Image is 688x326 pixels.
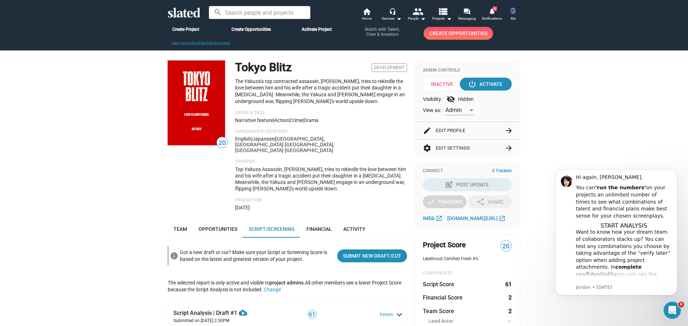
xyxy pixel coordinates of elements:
span: [DATE] [235,205,250,210]
dt: Script Score [423,281,454,288]
a: 1Notifications [479,7,505,23]
mat-icon: notifications [488,8,495,14]
p: Genre & Tags [235,110,407,116]
mat-icon: people [412,6,423,16]
span: Me [511,14,516,23]
span: Team [173,226,187,232]
span: Lead Actor [429,318,453,325]
button: Share [468,195,512,208]
span: Action [274,117,288,123]
mat-icon: headset_mic [389,8,396,14]
button: Post Update [423,178,512,191]
span: Activity [343,226,365,232]
div: Got a new draft or cut? Make sure your Script or Screening Score is based on the latest and great... [180,248,331,264]
button: Change [264,287,281,292]
span: English [235,136,251,142]
span: 20 [217,138,228,148]
a: [DOMAIN_NAME][URL] [447,214,507,223]
mat-icon: arrow_drop_down [419,14,427,23]
mat-icon: cloud_download [239,308,247,317]
span: | [274,136,275,142]
span: Submit New Draft/Cut [343,249,401,262]
mat-icon: arrow_forward [505,126,513,135]
span: Japanese [252,136,274,142]
span: [GEOGRAPHIC_DATA], [GEOGRAPHIC_DATA] [235,142,334,153]
mat-icon: home [362,7,371,16]
span: [DOMAIN_NAME][URL] [447,215,498,221]
a: Opportunities [193,220,243,238]
a: IMDb [423,214,444,223]
a: Messaging [454,7,479,23]
a: Learn more about the listing process [172,41,230,45]
a: Financial [301,220,338,238]
button: Activate [460,78,512,91]
mat-icon: check [427,198,435,206]
mat-icon: post_add [445,180,453,189]
dd: 61 [505,281,512,288]
mat-icon: edit [423,126,431,135]
mat-icon: arrow_drop_down [445,14,453,23]
span: | [288,117,290,123]
span: The selected report is only active and visible to [168,280,305,286]
div: Post Update [446,178,489,191]
dt: Financial Score [423,294,463,301]
mat-icon: arrow_forward [505,144,513,152]
div: Tracking [427,195,463,208]
div: Activate Project [293,27,340,32]
span: Top Yakuza Assassin, [PERSON_NAME], tries to rekindle the love between him and his wife after a t... [235,166,406,191]
dt: Team Score [423,307,454,315]
span: project admins. [269,280,305,286]
span: Create Opportunities [429,27,487,40]
div: Services [382,14,402,23]
span: Notifications [482,14,502,23]
p: Message from Jordan, sent 7w ago [31,124,127,130]
span: Inactive [423,78,466,91]
a: Submit New Draft/Cut [337,249,407,262]
p: Languages & Locations [235,129,407,135]
span: 61 [308,311,316,318]
span: · [283,142,285,147]
p: Production [235,198,407,203]
span: Messaging [458,14,476,23]
span: 5 Trackers [492,168,512,174]
mat-icon: view_list [438,6,448,16]
dd: 2 [505,294,512,301]
mat-icon: info [170,252,178,260]
a: Home [354,7,379,23]
mat-icon: check [507,318,512,325]
button: Tracking [423,195,467,208]
mat-icon: arrow_drop_down [395,14,403,23]
p: Synopsis [235,159,407,165]
span: 1 [493,6,497,11]
span: Projects [432,14,452,23]
button: People [404,7,429,23]
div: Script Analysis | Draft #1 [173,305,279,317]
button: Edit Settings [423,140,512,157]
span: Project Score [423,240,466,250]
span: Development [372,63,407,72]
div: Create Opportunities [228,27,275,32]
mat-icon: forum [463,8,470,15]
div: Create Project [162,27,209,32]
span: Crime [290,117,302,123]
button: Services [379,7,404,23]
mat-icon: share [476,198,485,206]
span: View as: [423,107,441,114]
span: Drama [304,117,319,123]
div: Connect [423,168,512,174]
span: Script/Screening [249,226,295,232]
div: People [408,14,426,23]
span: Financial [306,226,332,232]
span: Narrative feature [235,117,273,123]
mat-icon: settings [423,144,431,152]
span: 6 [678,302,684,307]
span: Opportunities [199,226,237,232]
h1: Tokyo Blitz [235,60,292,75]
div: COMPONENTS [423,271,512,276]
dd: 2 [505,307,512,315]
